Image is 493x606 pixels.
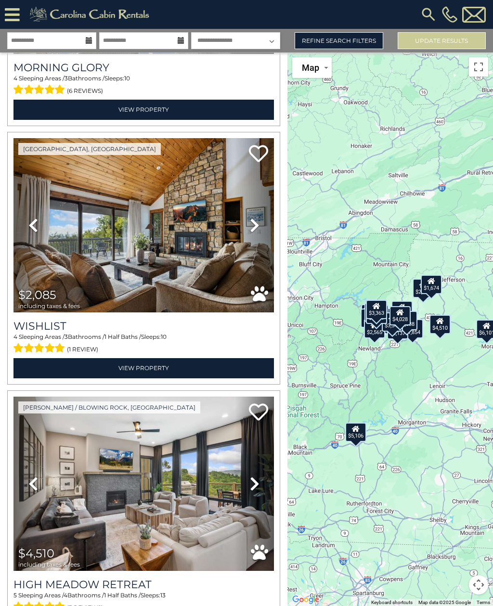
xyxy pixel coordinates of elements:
[290,593,322,606] a: Open this area in Google Maps (opens a new window)
[371,599,413,606] button: Keyboard shortcuts
[13,358,274,378] a: View Property
[18,303,80,309] span: including taxes & fees
[13,61,274,74] a: Morning Glory
[391,301,413,320] div: $3,776
[418,600,471,605] span: Map data ©2025 Google
[13,75,17,82] span: 4
[361,309,382,328] div: $2,733
[18,401,200,413] a: [PERSON_NAME] / Blowing Rock, [GEOGRAPHIC_DATA]
[65,333,68,340] span: 3
[13,397,274,571] img: thumbnail_164745638.jpeg
[365,300,387,319] div: $3,363
[295,32,383,49] a: Refine Search Filters
[420,275,441,294] div: $1,674
[345,423,366,442] div: $5,106
[124,75,130,82] span: 10
[364,319,385,338] div: $2,565
[13,74,274,97] div: Sleeping Areas / Bathrooms / Sleeps:
[67,85,103,97] span: (6 reviews)
[469,575,488,594] button: Map camera controls
[18,288,56,302] span: $2,085
[67,343,98,356] span: (1 review)
[13,333,17,340] span: 4
[104,592,141,599] span: 1 Half Baths /
[65,75,68,82] span: 3
[402,319,423,338] div: $1,854
[364,303,386,322] div: $4,126
[13,138,274,313] img: thumbnail_167104241.jpeg
[429,315,451,334] div: $4,510
[249,144,268,165] a: Add to favorites
[25,5,157,24] img: Khaki-logo.png
[13,333,274,356] div: Sleeping Areas / Bathrooms / Sleeps:
[469,57,488,77] button: Toggle fullscreen view
[13,320,274,333] a: Wishlist
[412,279,433,298] div: $2,089
[290,593,322,606] img: Google
[429,315,451,334] div: $4,886
[18,546,54,560] span: $4,510
[477,600,490,605] a: Terms
[104,333,141,340] span: 1 Half Baths /
[302,63,319,73] span: Map
[161,333,167,340] span: 10
[18,561,80,567] span: including taxes & fees
[13,578,274,591] a: High Meadow Retreat
[398,32,486,49] button: Update Results
[365,299,386,319] div: $1,369
[420,6,437,23] img: search-regular.svg
[160,592,166,599] span: 13
[13,100,274,119] a: View Property
[389,306,411,325] div: $4,028
[396,311,417,330] div: $3,838
[13,592,17,599] span: 5
[64,592,67,599] span: 4
[249,402,268,423] a: Add to favorites
[18,143,161,155] a: [GEOGRAPHIC_DATA], [GEOGRAPHIC_DATA]
[440,6,460,23] a: [PHONE_NUMBER]
[292,57,332,78] button: Change map style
